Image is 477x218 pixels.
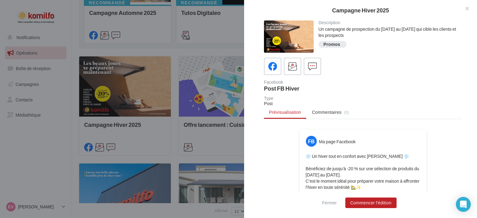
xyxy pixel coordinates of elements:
div: FB [306,136,317,147]
div: Promos [324,42,340,47]
div: Un campagne de prospection du [DATE] au [DATE] qui cible les clients et les prospects [319,26,457,38]
div: Ma page Facebook [319,139,356,145]
div: Campagne Hiver 2025 [254,7,467,13]
button: Commencer l'édition [345,198,397,208]
div: Description [319,20,457,25]
button: Fermer [320,199,339,207]
span: Commentaires [312,109,342,115]
span: (0) [344,110,349,115]
div: Facebook [264,80,361,84]
div: Type [264,96,462,100]
div: Post [264,100,462,107]
div: Post FB Hiver [264,86,361,91]
div: Open Intercom Messenger [456,197,471,212]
